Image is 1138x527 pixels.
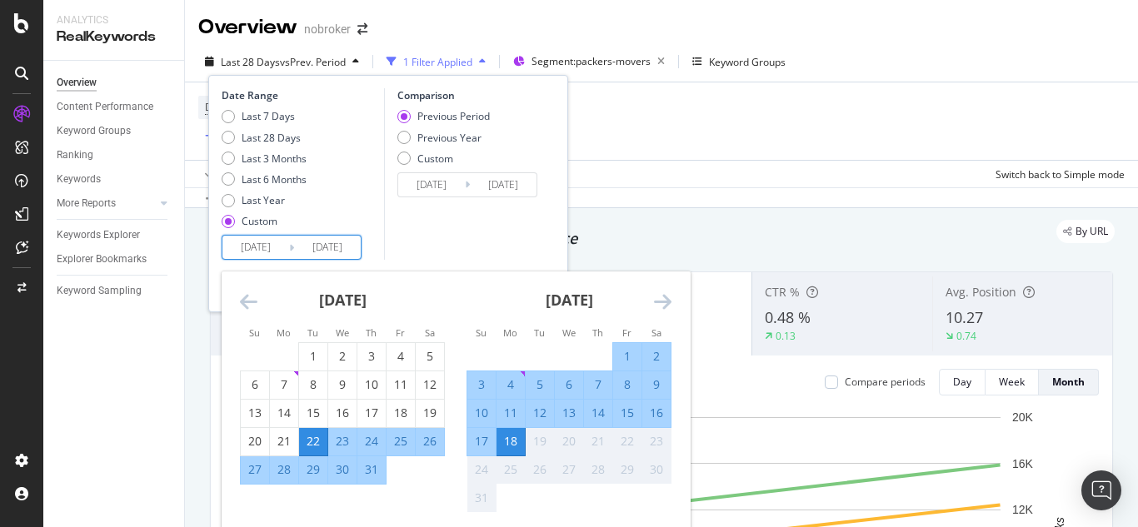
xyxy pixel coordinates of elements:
[242,193,285,207] div: Last Year
[241,455,270,484] td: Selected. Sunday, July 27, 2025
[592,326,603,339] small: Th
[357,405,386,421] div: 17
[366,326,377,339] small: Th
[396,326,405,339] small: Fr
[416,342,445,370] td: Choose Saturday, July 5, 2025 as your check-in date. It’s available.
[507,48,671,75] button: Segment:packers-movers
[299,348,327,365] div: 1
[999,375,1025,389] div: Week
[622,326,631,339] small: Fr
[222,88,380,102] div: Date Range
[497,455,526,484] td: Not available. Monday, August 25, 2025
[241,433,269,450] div: 20
[57,226,172,244] a: Keywords Explorer
[526,433,554,450] div: 19
[584,461,612,478] div: 28
[307,326,318,339] small: Tu
[328,461,357,478] div: 30
[613,455,642,484] td: Not available. Friday, August 29, 2025
[357,370,387,399] td: Choose Thursday, July 10, 2025 as your check-in date. It’s available.
[555,461,583,478] div: 27
[584,427,613,455] td: Not available. Thursday, August 21, 2025
[357,399,387,427] td: Choose Thursday, July 17, 2025 as your check-in date. It’s available.
[532,54,651,68] span: Segment: packers-movers
[57,147,172,164] a: Ranking
[642,348,671,365] div: 2
[642,433,671,450] div: 23
[270,405,298,421] div: 14
[299,399,328,427] td: Choose Tuesday, July 15, 2025 as your check-in date. It’s available.
[241,461,269,478] div: 27
[467,455,497,484] td: Not available. Sunday, August 24, 2025
[642,405,671,421] div: 16
[1052,375,1085,389] div: Month
[613,342,642,370] td: Selected. Friday, August 1, 2025
[613,427,642,455] td: Not available. Friday, August 22, 2025
[497,399,526,427] td: Selected. Monday, August 11, 2025
[387,342,416,370] td: Choose Friday, July 4, 2025 as your check-in date. It’s available.
[387,433,415,450] div: 25
[946,284,1016,300] span: Avg. Position
[270,433,298,450] div: 21
[1039,369,1099,395] button: Month
[416,399,445,427] td: Choose Saturday, July 19, 2025 as your check-in date. It’s available.
[319,290,367,310] strong: [DATE]
[534,326,545,339] small: Tu
[328,433,357,450] div: 23
[642,342,671,370] td: Selected. Saturday, August 2, 2025
[222,131,307,145] div: Last 28 Days
[1012,503,1034,516] text: 12K
[417,152,453,166] div: Custom
[328,405,357,421] div: 16
[277,326,291,339] small: Mo
[416,348,444,365] div: 5
[57,98,172,116] a: Content Performance
[417,109,490,123] div: Previous Period
[476,326,487,339] small: Su
[613,370,642,399] td: Selected. Friday, August 8, 2025
[613,348,641,365] div: 1
[526,455,555,484] td: Not available. Tuesday, August 26, 2025
[467,427,497,455] td: Selected. Sunday, August 17, 2025
[397,88,542,102] div: Comparison
[387,427,416,455] td: Selected. Friday, July 25, 2025
[584,455,613,484] td: Not available. Thursday, August 28, 2025
[57,122,131,140] div: Keyword Groups
[939,369,986,395] button: Day
[584,405,612,421] div: 14
[241,370,270,399] td: Choose Sunday, July 6, 2025 as your check-in date. It’s available.
[270,399,299,427] td: Choose Monday, July 14, 2025 as your check-in date. It’s available.
[765,307,811,327] span: 0.48 %
[328,427,357,455] td: Selected. Wednesday, July 23, 2025
[584,370,613,399] td: Selected. Thursday, August 7, 2025
[956,329,976,343] div: 0.74
[57,195,156,212] a: More Reports
[198,127,265,147] button: Add Filter
[989,161,1125,187] button: Switch back to Simple mode
[503,326,517,339] small: Mo
[416,433,444,450] div: 26
[249,326,260,339] small: Su
[526,427,555,455] td: Not available. Tuesday, August 19, 2025
[387,370,416,399] td: Choose Friday, July 11, 2025 as your check-in date. It’s available.
[497,433,525,450] div: 18
[198,13,297,42] div: Overview
[953,375,971,389] div: Day
[270,455,299,484] td: Selected. Monday, July 28, 2025
[299,427,328,455] td: Selected as start date. Tuesday, July 22, 2025
[562,326,576,339] small: We
[845,375,926,389] div: Compare periods
[299,461,327,478] div: 29
[242,214,277,228] div: Custom
[470,173,537,196] input: End Date
[205,100,237,114] span: Device
[467,376,496,393] div: 3
[416,376,444,393] div: 12
[198,48,366,75] button: Last 28 DaysvsPrev. Period
[467,433,496,450] div: 17
[497,376,525,393] div: 4
[467,370,497,399] td: Selected. Sunday, August 3, 2025
[241,376,269,393] div: 6
[241,405,269,421] div: 13
[57,74,97,92] div: Overview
